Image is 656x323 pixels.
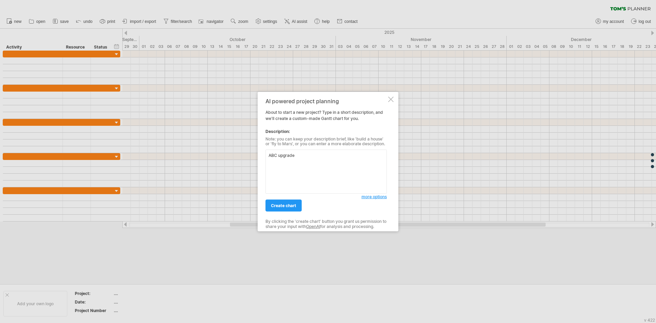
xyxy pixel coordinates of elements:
[265,200,302,212] a: create chart
[265,219,387,229] div: By clicking the 'create chart' button you grant us permission to share your input with for analys...
[265,98,387,104] div: AI powered project planning
[265,98,387,225] div: About to start a new project? Type in a short description, and we'll create a custom-made Gantt c...
[265,136,387,146] div: Note: you can keep your description brief, like 'build a house' or 'fly to Mars', or you can ente...
[306,224,320,229] a: OpenAI
[265,128,387,134] div: Description:
[361,194,387,199] span: more options
[361,194,387,200] a: more options
[271,203,296,208] span: create chart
